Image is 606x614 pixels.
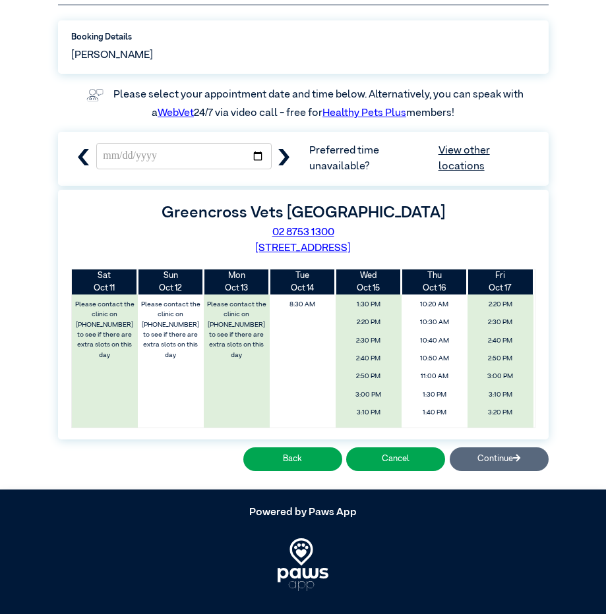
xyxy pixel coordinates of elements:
[405,333,464,349] span: 10:40 AM
[73,297,136,363] label: Please contact the clinic on [PHONE_NUMBER] to see if there are extra slots on this day
[272,227,334,238] a: 02 8753 1300
[471,315,530,330] span: 2:30 PM
[309,143,535,175] span: Preferred time unavailable?
[72,269,138,294] th: Oct 11
[405,297,464,312] span: 10:20 AM
[58,507,549,519] h5: Powered by Paws App
[138,297,202,363] label: Please contact the clinic on [PHONE_NUMBER] to see if there are extra slots on this day
[339,315,398,330] span: 2:20 PM
[471,387,530,403] span: 3:10 PM
[82,84,107,105] img: vet
[71,31,535,43] label: Booking Details
[336,269,402,294] th: Oct 15
[339,351,398,366] span: 2:40 PM
[405,351,464,366] span: 10:50 AM
[471,405,530,420] span: 3:20 PM
[405,405,464,420] span: 1:40 PM
[339,424,398,439] span: 3:20 PM
[270,269,336,294] th: Oct 14
[339,387,398,403] span: 3:00 PM
[405,369,464,384] span: 11:00 AM
[471,424,530,439] span: 3:30 PM
[255,243,351,254] a: [STREET_ADDRESS]
[162,205,445,221] label: Greencross Vets [GEOGRAPHIC_DATA]
[243,447,342,470] button: Back
[405,315,464,330] span: 10:30 AM
[158,108,194,119] a: WebVet
[346,447,445,470] button: Cancel
[71,47,153,63] span: [PERSON_NAME]
[339,333,398,349] span: 2:30 PM
[471,333,530,349] span: 2:40 PM
[138,269,204,294] th: Oct 12
[278,538,328,591] img: PawsApp
[204,297,268,363] label: Please contact the clinic on [PHONE_NUMBER] to see if there are extra slots on this day
[471,351,530,366] span: 2:50 PM
[322,108,406,119] a: Healthy Pets Plus
[204,269,270,294] th: Oct 13
[471,369,530,384] span: 3:00 PM
[402,269,468,294] th: Oct 16
[339,297,398,312] span: 1:30 PM
[113,90,526,119] label: Please select your appointment date and time below. Alternatively, you can speak with a 24/7 via ...
[339,405,398,420] span: 3:10 PM
[405,424,464,439] span: 1:50 PM
[468,269,533,294] th: Oct 17
[273,297,332,312] span: 8:30 AM
[339,369,398,384] span: 2:50 PM
[439,143,535,175] a: View other locations
[471,297,530,312] span: 2:20 PM
[405,387,464,403] span: 1:30 PM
